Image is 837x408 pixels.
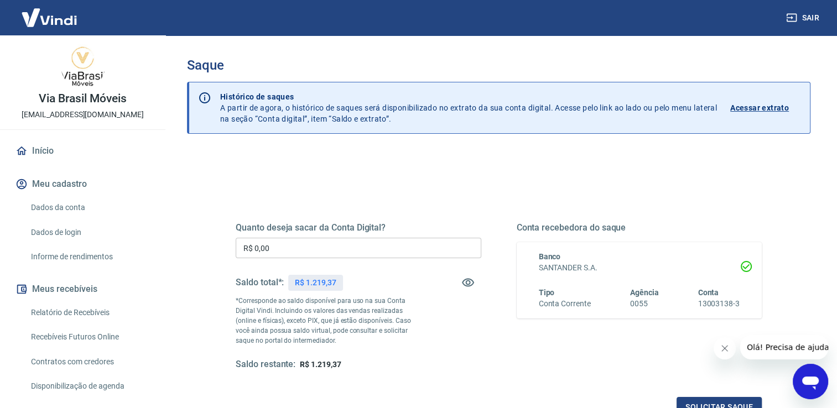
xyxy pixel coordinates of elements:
[539,252,561,261] span: Banco
[698,298,740,310] h6: 13003138-3
[27,245,152,268] a: Informe de rendimentos
[22,109,144,121] p: [EMAIL_ADDRESS][DOMAIN_NAME]
[539,262,740,274] h6: SANTANDER S.A.
[539,288,555,297] span: Tipo
[630,288,659,297] span: Agência
[517,222,762,233] h5: Conta recebedora do saque
[13,172,152,196] button: Meu cadastro
[220,91,717,102] p: Histórico de saques
[13,1,85,34] img: Vindi
[7,8,93,17] span: Olá! Precisa de ajuda?
[61,44,105,88] img: 25e1a341-8c9e-4f48-b201-db1bc8f8807c.jpeg
[300,360,341,369] span: R$ 1.219,37
[27,221,152,244] a: Dados de login
[784,8,824,28] button: Sair
[220,91,717,124] p: A partir de agora, o histórico de saques será disponibilizado no extrato da sua conta digital. Ac...
[39,93,126,104] p: Via Brasil Móveis
[698,288,719,297] span: Conta
[13,139,152,163] a: Início
[714,337,736,359] iframe: Fechar mensagem
[27,196,152,219] a: Dados da conta
[730,91,801,124] a: Acessar extrato
[27,375,152,397] a: Disponibilização de agenda
[630,298,659,310] h6: 0055
[793,364,828,399] iframe: Botão para abrir a janela de mensagens
[740,335,828,359] iframe: Mensagem da empresa
[187,57,810,73] h3: Saque
[27,351,152,373] a: Contratos com credores
[295,277,336,289] p: R$ 1.219,37
[13,277,152,301] button: Meus recebíveis
[236,296,420,346] p: *Corresponde ao saldo disponível para uso na sua Conta Digital Vindi. Incluindo os valores das ve...
[236,222,481,233] h5: Quanto deseja sacar da Conta Digital?
[236,277,284,288] h5: Saldo total*:
[730,102,789,113] p: Acessar extrato
[236,359,295,370] h5: Saldo restante:
[27,301,152,324] a: Relatório de Recebíveis
[27,326,152,348] a: Recebíveis Futuros Online
[539,298,591,310] h6: Conta Corrente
